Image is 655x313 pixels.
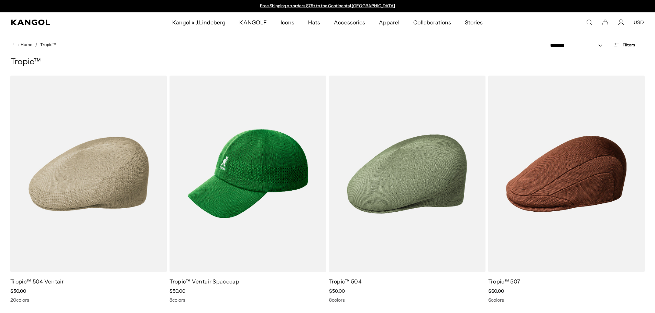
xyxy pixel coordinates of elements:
[170,288,185,294] span: $50.00
[172,12,226,32] span: Kangol x J.Lindeberg
[623,43,635,47] span: Filters
[13,42,32,48] a: Home
[170,278,239,285] a: Tropic™ Ventair Spacecap
[465,12,483,32] span: Stories
[634,19,644,25] button: USD
[327,12,372,32] a: Accessories
[32,41,37,49] li: /
[19,42,32,47] span: Home
[372,12,406,32] a: Apparel
[329,297,485,303] div: 8 colors
[10,76,167,272] img: Tropic™ 504 Ventair
[10,297,167,303] div: 20 colors
[308,12,320,32] span: Hats
[329,76,485,272] img: Tropic™ 504
[10,278,64,285] a: Tropic™ 504 Ventair
[165,12,233,32] a: Kangol x J.Lindeberg
[170,297,326,303] div: 8 colors
[379,12,400,32] span: Apparel
[406,12,458,32] a: Collaborations
[232,12,273,32] a: KANGOLF
[257,3,399,9] slideshow-component: Announcement bar
[329,288,345,294] span: $50.00
[301,12,327,32] a: Hats
[602,19,608,25] button: Cart
[239,12,266,32] span: KANGOLF
[10,57,645,67] h1: Tropic™
[281,12,294,32] span: Icons
[458,12,490,32] a: Stories
[274,12,301,32] a: Icons
[334,12,365,32] span: Accessories
[586,19,592,25] summary: Search here
[547,42,609,49] select: Sort by: Featured
[488,278,521,285] a: Tropic™ 507
[609,42,639,48] button: Open filters
[40,42,56,47] a: Tropic™
[170,76,326,272] img: Tropic™ Ventair Spacecap
[260,3,395,8] a: Free Shipping on orders $79+ to the Continental [GEOGRAPHIC_DATA]
[10,288,26,294] span: $50.00
[413,12,451,32] span: Collaborations
[257,3,399,9] div: Announcement
[11,20,114,25] a: Kangol
[618,19,624,25] a: Account
[488,76,645,272] img: Tropic™ 507
[257,3,399,9] div: 1 of 2
[488,297,645,303] div: 6 colors
[329,278,362,285] a: Tropic™ 504
[488,288,504,294] span: $60.00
